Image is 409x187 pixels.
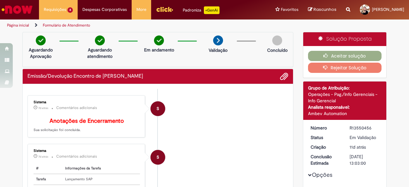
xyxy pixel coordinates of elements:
span: 4 [67,7,73,13]
img: check-circle-green.png [36,35,46,45]
th: Informações da Tarefa [63,163,140,174]
th: # [34,163,63,174]
span: [PERSON_NAME] [372,7,404,12]
span: 11d atrás [350,144,366,150]
th: Tarefa [34,174,63,185]
div: Em Validação [350,134,379,141]
div: Sistema [34,149,140,153]
img: click_logo_yellow_360x200.png [156,4,173,14]
h2: Emissão/Devolução Encontro de Contas Fornecedor Histórico de tíquete [27,74,143,79]
td: Lançamento SAP [63,174,140,185]
ul: Trilhas de página [5,19,268,31]
div: System [150,150,165,165]
button: Adicionar anexos [280,72,288,81]
span: Rascunhos [313,6,336,12]
img: ServiceNow [1,3,34,16]
div: Grupo de Atribuição: [308,85,382,91]
span: S [157,150,159,165]
dt: Conclusão Estimada [306,153,345,166]
button: Rejeitar Solução [308,63,382,73]
div: Analista responsável: [308,104,382,110]
p: Aguardando atendimento [84,47,115,59]
img: check-circle-green.png [154,35,164,45]
a: Formulário de Atendimento [43,23,90,28]
span: S [157,101,159,116]
dt: Número [306,125,345,131]
b: Anotações de Encerramento [50,117,124,125]
time: 23/09/2025 13:44:51 [38,155,48,159]
time: 23/09/2025 13:44:53 [38,106,48,110]
small: Comentários adicionais [56,105,97,111]
div: Sistema [34,100,140,104]
p: Concluído [267,47,288,53]
img: arrow-next.png [213,35,223,45]
span: More [136,6,146,13]
p: Sua solicitação foi concluída. [34,118,140,133]
small: Comentários adicionais [56,154,97,159]
span: Despesas Corporativas [82,6,127,13]
time: 19/09/2025 12:24:08 [350,144,366,150]
span: Favoritos [281,6,298,13]
div: Operações - Pag./Info Gerenciais - Info Gerencial [308,91,382,104]
dt: Status [306,134,345,141]
div: Padroniza [183,6,220,14]
a: Página inicial [7,23,29,28]
p: Aguardando Aprovação [25,47,56,59]
button: Aceitar solução [308,51,382,61]
span: 7d atrás [38,155,48,159]
a: Rascunhos [308,7,336,13]
span: Requisições [44,6,66,13]
img: check-circle-green.png [95,35,105,45]
dt: Criação [306,144,345,150]
p: Em andamento [144,47,174,53]
div: [DATE] 13:03:00 [350,153,379,166]
p: +GenAi [204,6,220,14]
div: R13550456 [350,125,379,131]
div: Ambev Automation [308,110,382,117]
span: 7d atrás [38,106,48,110]
div: Solução Proposta [303,32,387,46]
div: System [150,101,165,116]
p: Validação [209,47,228,53]
div: 19/09/2025 12:24:08 [350,144,379,150]
img: img-circle-grey.png [272,35,282,45]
